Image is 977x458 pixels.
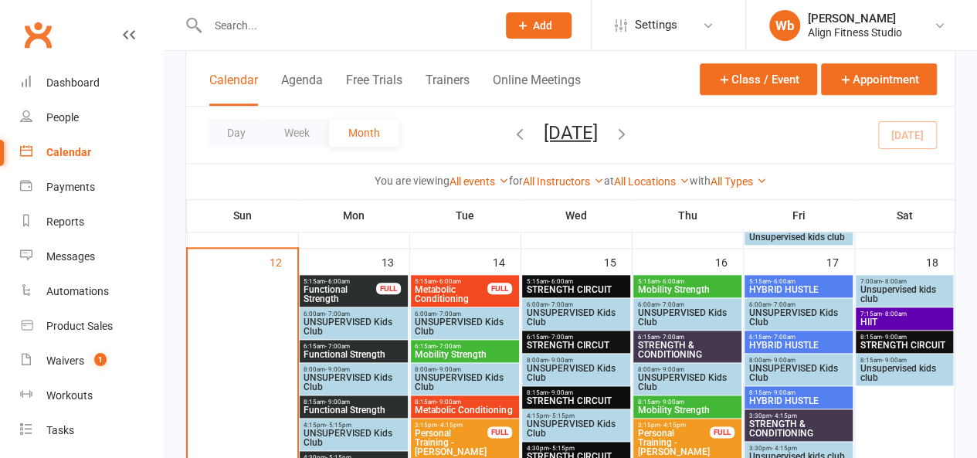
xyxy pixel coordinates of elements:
span: UNSUPERVISED Kids Club [525,364,626,382]
button: Calendar [209,73,258,106]
span: UNSUPERVISED Kids Club [303,317,404,336]
span: - 7:00am [548,301,572,308]
span: - 5:15pm [548,445,574,452]
span: HYBRID HUSTLE [748,285,849,294]
span: - 4:15pm [771,412,796,419]
strong: with [690,175,711,187]
span: 5:15am [525,278,626,285]
a: Clubworx [19,15,57,54]
span: - 4:15pm [437,422,463,429]
span: 6:00am [414,310,515,317]
a: All Locations [614,175,690,188]
button: Class / Event [700,63,817,95]
span: Personal Training - [PERSON_NAME] [636,429,710,456]
div: Dashboard [46,76,100,89]
span: UNSUPERVISED Kids Club [636,308,738,327]
div: FULL [487,426,512,438]
th: Sat [854,199,955,232]
span: - 9:00am [770,357,795,364]
span: 6:00am [748,301,849,308]
span: 6:15am [636,334,738,341]
a: Workouts [20,378,163,413]
span: - 7:00am [659,334,684,341]
span: 8:15am [859,334,949,341]
div: People [46,111,79,124]
span: 6:00am [303,310,404,317]
div: Automations [46,285,109,297]
span: - 6:00am [770,278,795,285]
span: 8:15am [636,399,738,405]
div: 17 [826,249,854,274]
span: 3:30pm [748,412,849,419]
span: - 4:15pm [660,422,685,429]
div: Product Sales [46,320,113,332]
span: HYBRID HUSTLE [748,396,849,405]
div: Wb [769,10,800,41]
strong: at [604,175,614,187]
div: Workouts [46,389,93,402]
button: Week [265,119,329,147]
div: 15 [604,249,632,274]
div: FULL [710,426,734,438]
span: Unsupervised kids club [859,364,949,382]
strong: You are viewing [375,175,449,187]
span: 3:15pm [636,422,710,429]
span: 8:00am [748,357,849,364]
div: Payments [46,181,95,193]
a: All events [449,175,509,188]
span: Metabolic Conditioning [414,405,515,415]
span: - 7:00am [325,343,350,350]
span: 8:15am [748,389,849,396]
span: - 7:00am [436,343,461,350]
button: Agenda [281,73,323,106]
span: Unsupervised kids club [748,232,849,242]
a: Tasks [20,413,163,448]
th: Fri [743,199,854,232]
div: 18 [926,249,954,274]
div: 13 [382,249,409,274]
button: Month [329,119,399,147]
span: UNSUPERVISED Kids Club [414,373,515,392]
button: Trainers [426,73,470,106]
span: Functional Strength [303,285,376,304]
button: Online Meetings [493,73,581,106]
span: - 9:00am [548,357,572,364]
span: - 7:00am [436,310,461,317]
span: Add [533,19,552,32]
a: Product Sales [20,309,163,344]
span: - 6:00am [659,278,684,285]
div: Calendar [46,146,91,158]
a: Waivers 1 [20,344,163,378]
span: - 7:00am [659,301,684,308]
span: 3:15pm [414,422,487,429]
span: 4:30pm [525,445,626,452]
span: 6:00am [636,301,738,308]
span: 8:15am [303,399,404,405]
span: 3:30pm [748,445,849,452]
span: Metabolic Conditioning [414,285,487,304]
span: - 6:00am [325,278,350,285]
span: - 7:00am [770,301,795,308]
span: 5:15am [748,278,849,285]
span: Functional Strength [303,405,404,415]
span: 6:00am [525,301,626,308]
span: Personal Training - [PERSON_NAME] [414,429,487,456]
th: Wed [521,199,632,232]
div: FULL [487,283,512,294]
span: 7:15am [859,310,949,317]
span: 8:00am [303,366,404,373]
span: UNSUPERVISED Kids Club [303,429,404,447]
span: - 9:00am [770,389,795,396]
input: Search... [203,15,487,36]
button: Free Trials [346,73,402,106]
span: Functional Strength [303,350,404,359]
a: All Types [711,175,767,188]
span: - 5:15pm [548,412,574,419]
a: Messages [20,239,163,274]
a: All Instructors [523,175,604,188]
th: Tue [409,199,521,232]
span: 7:00am [859,278,949,285]
span: 1 [94,353,107,366]
span: - 6:00am [436,278,461,285]
span: - 9:00am [659,399,684,405]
